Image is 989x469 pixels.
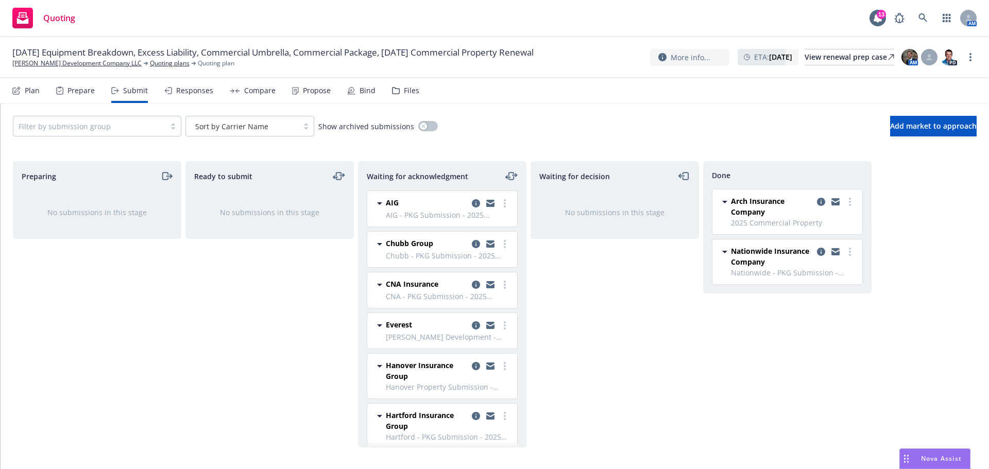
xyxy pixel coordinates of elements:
[123,86,148,95] div: Submit
[754,51,792,62] span: ETA :
[386,197,399,208] span: AIG
[650,49,729,66] button: More info...
[67,86,95,95] div: Prepare
[194,171,252,182] span: Ready to submit
[499,319,511,332] a: more
[921,454,962,463] span: Nova Assist
[30,207,164,218] div: No submissions in this stage
[890,116,977,136] button: Add market to approach
[484,410,497,422] a: copy logging email
[941,49,957,65] img: photo
[731,246,813,267] span: Nationwide Insurance Company
[484,319,497,332] a: copy logging email
[244,86,276,95] div: Compare
[499,197,511,210] a: more
[548,207,682,218] div: No submissions in this stage
[202,207,337,218] div: No submissions in this stage
[12,46,534,59] span: [DATE] Equipment Breakdown, Excess Liability, Commercial Umbrella, Commercial Package, [DATE] Com...
[386,291,511,302] span: CNA - PKG Submission - 2025 Commercial Package
[901,49,918,65] img: photo
[731,217,856,228] span: 2025 Commercial Property
[671,52,710,63] span: More info...
[150,59,190,68] a: Quoting plans
[386,319,412,330] span: Everest
[8,4,79,32] a: Quoting
[386,210,511,220] span: AIG - PKG Submission - 2025 Commercial Package
[890,121,977,131] span: Add market to approach
[499,410,511,422] a: more
[815,246,827,258] a: copy logging email
[484,279,497,291] a: copy logging email
[43,14,75,22] span: Quoting
[829,196,842,208] a: copy logging email
[386,431,511,442] span: Hartford - PKG Submission - 2025 Commercial Package
[367,171,468,182] span: Waiting for acknowledgment
[877,10,886,19] div: 13
[889,8,910,28] a: Report a Bug
[900,449,913,468] div: Drag to move
[386,250,511,261] span: Chubb - PKG Submission - 2025 Commercial Package
[386,332,511,342] span: [PERSON_NAME] Development - 2025 Commercial Package
[505,170,518,182] a: moveLeftRight
[499,360,511,372] a: more
[470,360,482,372] a: copy logging email
[712,170,730,181] span: Done
[360,86,376,95] div: Bind
[198,59,234,68] span: Quoting plan
[731,196,813,217] span: Arch Insurance Company
[176,86,213,95] div: Responses
[769,52,792,62] strong: [DATE]
[805,49,894,65] a: View renewal prep case
[499,279,511,291] a: more
[22,171,56,182] span: Preparing
[936,8,957,28] a: Switch app
[913,8,933,28] a: Search
[191,121,293,132] span: Sort by Carrier Name
[333,170,345,182] a: moveLeftRight
[386,360,468,381] span: Hanover Insurance Group
[404,86,419,95] div: Files
[386,279,438,289] span: CNA Insurance
[499,238,511,250] a: more
[844,196,856,208] a: more
[731,267,856,278] span: Nationwide - PKG Submission - 2025 Commercial Package
[160,170,173,182] a: moveRight
[829,246,842,258] a: copy logging email
[12,59,142,68] a: [PERSON_NAME] Development Company LLC
[386,410,468,431] span: Hartford Insurance Group
[303,86,331,95] div: Propose
[470,319,482,332] a: copy logging email
[470,197,482,210] a: copy logging email
[484,197,497,210] a: copy logging email
[964,51,977,63] a: more
[844,246,856,258] a: more
[195,121,268,132] span: Sort by Carrier Name
[899,448,970,469] button: Nova Assist
[815,196,827,208] a: copy logging email
[25,86,40,95] div: Plan
[539,171,610,182] span: Waiting for decision
[484,238,497,250] a: copy logging email
[318,121,414,132] span: Show archived submissions
[470,279,482,291] a: copy logging email
[470,238,482,250] a: copy logging email
[678,170,690,182] a: moveLeft
[484,360,497,372] a: copy logging email
[470,410,482,422] a: copy logging email
[386,238,433,249] span: Chubb Group
[386,381,511,392] span: Hanover Property Submission - 2025 Commercial Property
